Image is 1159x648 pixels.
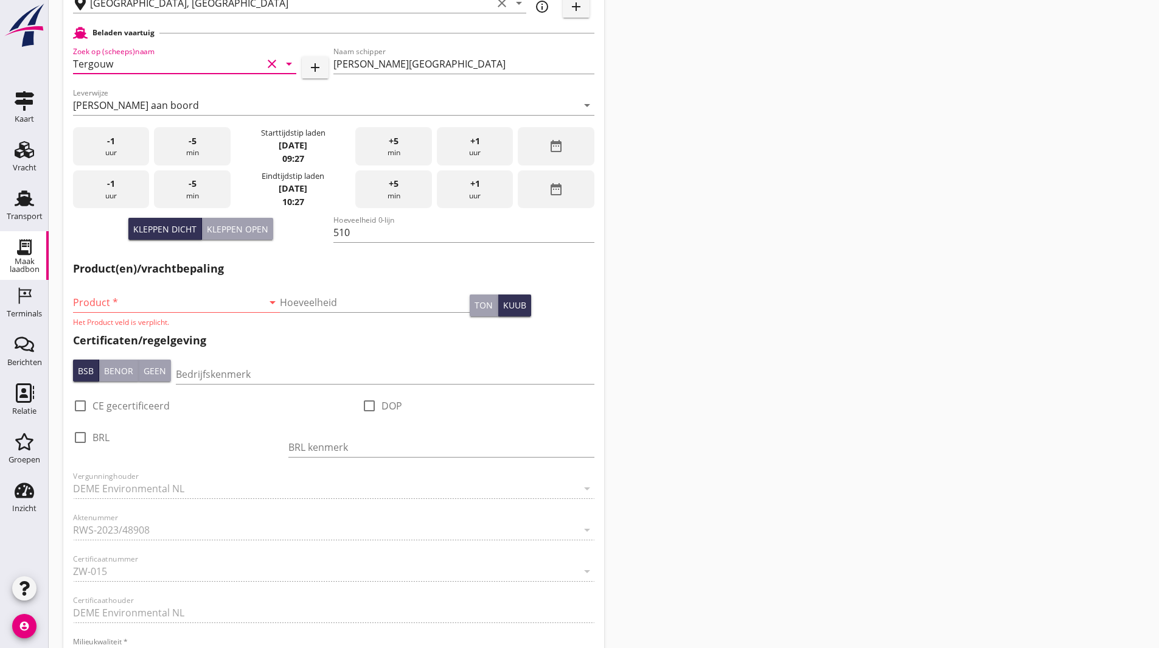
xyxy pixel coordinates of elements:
input: Bedrijfskenmerk [176,364,594,384]
div: Berichten [7,358,42,366]
i: arrow_drop_down [282,57,296,71]
button: Kleppen open [202,218,273,240]
button: Kleppen dicht [128,218,202,240]
div: Relatie [12,407,37,415]
i: arrow_drop_down [265,295,280,310]
div: BSB [78,364,94,377]
i: arrow_drop_down [580,98,594,113]
div: uur [73,127,149,165]
div: Kleppen open [207,223,268,235]
span: +1 [470,134,480,148]
div: Terminals [7,310,42,318]
span: -5 [189,134,197,148]
input: Naam schipper [333,54,594,74]
div: ton [475,299,493,312]
input: Hoeveelheid [280,293,470,312]
span: -1 [107,177,115,190]
input: Hoeveelheid 0-lijn [333,223,594,242]
span: +5 [389,177,399,190]
h2: Beladen vaartuig [92,27,155,38]
div: Inzicht [12,504,37,512]
div: Eindtijdstip laden [262,170,324,182]
div: [PERSON_NAME] aan boord [73,100,199,111]
div: Kleppen dicht [133,223,197,235]
button: ton [470,294,498,316]
h2: Product(en)/vrachtbepaling [73,260,594,277]
div: uur [437,127,513,165]
div: Geen [144,364,166,377]
img: logo-small.a267ee39.svg [2,3,46,48]
strong: 10:27 [282,196,304,207]
div: min [355,127,431,165]
span: -1 [107,134,115,148]
div: min [355,170,431,209]
i: add [308,60,322,75]
span: -5 [189,177,197,190]
div: Kaart [15,115,34,123]
i: account_circle [12,614,37,638]
input: BRL kenmerk [288,437,594,457]
div: Groepen [9,456,40,464]
i: date_range [549,182,563,197]
div: min [154,170,230,209]
i: clear [265,57,279,71]
div: Transport [7,212,43,220]
div: uur [73,170,149,209]
div: uur [437,170,513,209]
div: Vracht [13,164,37,172]
h2: Certificaten/regelgeving [73,332,594,349]
input: Product * [73,293,263,312]
span: +1 [470,177,480,190]
button: kuub [498,294,531,316]
div: min [154,127,230,165]
label: CE gecertificeerd [92,400,170,412]
div: Starttijdstip laden [261,127,325,139]
i: date_range [549,139,563,153]
strong: 09:27 [282,153,304,164]
div: Benor [104,364,133,377]
span: +5 [389,134,399,148]
button: Geen [139,360,171,381]
button: BSB [73,360,99,381]
strong: [DATE] [279,183,307,194]
div: Het Product veld is verplicht. [73,317,280,327]
button: Benor [99,360,139,381]
strong: [DATE] [279,139,307,151]
div: kuub [503,299,526,312]
label: DOP [381,400,402,412]
label: BRL [92,431,110,444]
input: Zoek op (scheeps)naam [73,54,262,74]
